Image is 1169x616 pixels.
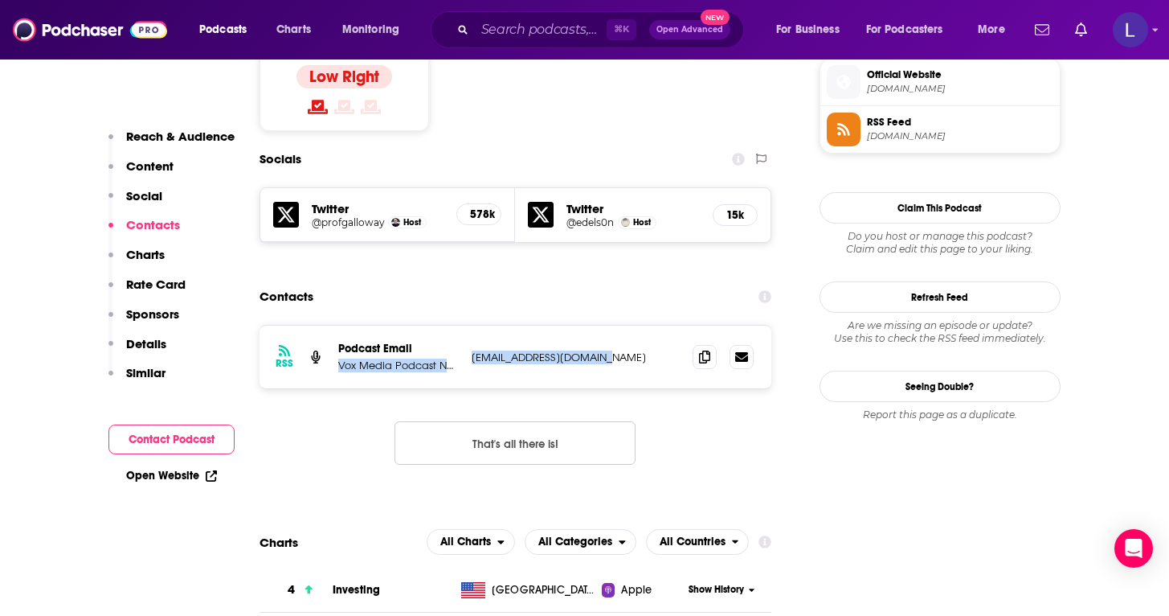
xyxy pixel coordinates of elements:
a: @edels0n [566,216,614,228]
button: Rate Card [108,277,186,306]
span: All Categories [538,536,612,548]
button: open menu [525,529,636,555]
h2: Countries [646,529,750,555]
a: Seeing Double? [820,371,1061,402]
p: Social [126,188,162,203]
p: Rate Card [126,277,186,292]
button: Contact Podcast [108,425,235,454]
h3: RSS [276,357,293,370]
span: Do you host or manage this podcast? [820,230,1061,243]
button: Charts [108,247,165,277]
span: Host [403,217,421,228]
a: 4 [260,568,333,612]
h2: Categories [525,529,636,555]
a: Open Website [126,469,217,483]
h2: Socials [260,144,301,175]
button: open menu [188,17,268,43]
p: Content [126,158,174,174]
button: Show History [683,583,760,597]
p: Contacts [126,217,180,232]
button: open menu [646,529,750,555]
h5: 578k [470,207,488,221]
button: Show profile menu [1113,12,1148,47]
span: Official Website [867,68,1053,82]
h3: 4 [288,581,295,599]
button: Claim This Podcast [820,192,1061,224]
button: open menu [967,17,1025,43]
button: Similar [108,365,166,395]
span: RSS Feed [867,115,1053,129]
span: Logged in as lily.roark [1113,12,1148,47]
p: Charts [126,247,165,262]
h2: Contacts [260,281,313,312]
button: open menu [856,17,967,43]
span: Show History [689,583,744,597]
button: Refresh Feed [820,281,1061,313]
p: Podcast Email [338,342,459,355]
div: Are we missing an episode or update? Use this to check the RSS feed immediately. [820,319,1061,345]
span: All Countries [660,536,726,548]
a: Show notifications dropdown [1069,16,1093,43]
button: Reach & Audience [108,129,235,158]
span: ⌘ K [607,19,636,40]
img: Podchaser - Follow, Share and Rate Podcasts [13,14,167,45]
div: Report this page as a duplicate. [820,409,1061,421]
h5: 15k [726,208,744,222]
a: @profgalloway [312,216,385,228]
span: Open Advanced [656,26,723,34]
button: Content [108,158,174,188]
a: Apple [602,582,683,598]
button: open menu [765,17,860,43]
button: Nothing here. [394,421,636,465]
span: For Business [776,18,840,41]
h5: Twitter [312,201,444,216]
div: Open Intercom Messenger [1114,529,1153,568]
img: Ed Elson [621,218,630,227]
input: Search podcasts, credits, & more... [475,17,607,43]
a: [GEOGRAPHIC_DATA] [455,582,602,598]
h2: Platforms [427,529,515,555]
span: feeds.megaphone.fm [867,130,1053,142]
span: United States [492,582,596,598]
a: Official Website[DOMAIN_NAME] [827,65,1053,99]
p: Vox Media Podcast Network [338,359,459,372]
span: New [701,10,730,25]
button: open menu [427,529,515,555]
span: podcasts.voxmedia.com [867,83,1053,95]
button: Open AdvancedNew [649,20,730,39]
a: RSS Feed[DOMAIN_NAME] [827,113,1053,146]
button: Details [108,336,166,366]
button: Sponsors [108,306,179,336]
span: Apple [621,582,652,598]
p: Details [126,336,166,351]
div: Claim and edit this page to your liking. [820,230,1061,256]
span: Host [633,217,651,228]
a: Investing [333,583,380,597]
h5: Twitter [566,201,700,216]
h4: Low Right [309,67,379,87]
span: All Charts [440,536,491,548]
button: Contacts [108,217,180,247]
h2: Charts [260,535,298,550]
button: Social [108,188,162,218]
p: Reach & Audience [126,129,235,144]
div: Search podcasts, credits, & more... [446,11,759,48]
img: Scott Galloway [391,218,400,227]
a: Show notifications dropdown [1028,16,1056,43]
img: User Profile [1113,12,1148,47]
button: open menu [331,17,420,43]
span: More [978,18,1005,41]
span: Podcasts [199,18,247,41]
a: Charts [266,17,321,43]
span: For Podcasters [866,18,943,41]
span: Monitoring [342,18,399,41]
p: [EMAIL_ADDRESS][DOMAIN_NAME] [472,351,681,364]
p: Sponsors [126,306,179,322]
span: Charts [276,18,311,41]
